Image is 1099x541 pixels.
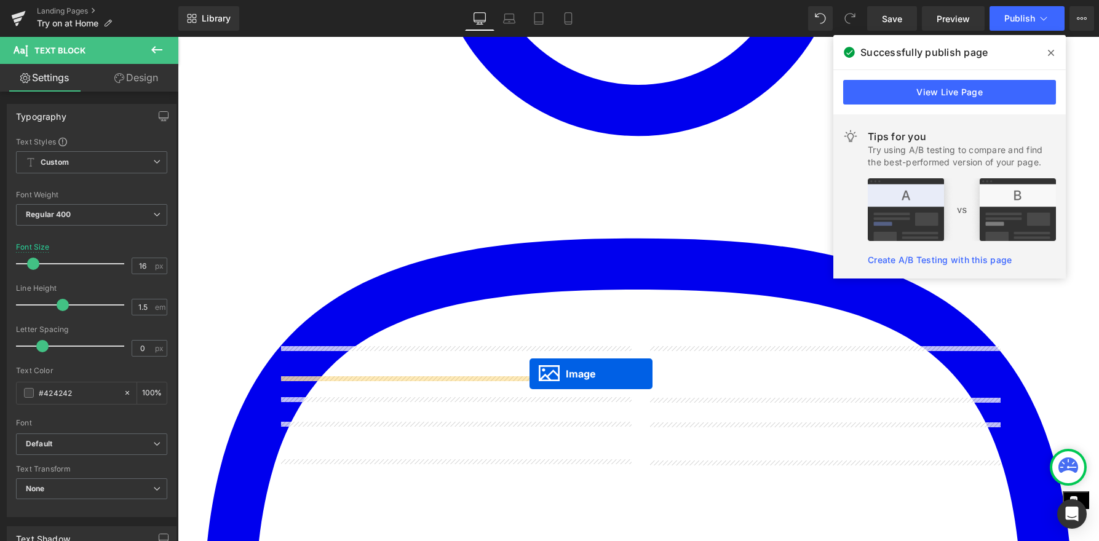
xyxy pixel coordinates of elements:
a: Design [92,64,181,92]
div: Open Intercom Messenger [1057,499,1087,529]
button: Redo [838,6,862,31]
input: Color [39,386,117,400]
div: Font Weight [16,191,167,199]
span: px [155,262,165,270]
div: Text Color [16,366,167,375]
inbox-online-store-chat: Shopify online store chat [885,454,911,494]
a: New Library [178,6,239,31]
span: Preview [937,12,970,25]
a: Preview [922,6,985,31]
span: Save [882,12,902,25]
div: Letter Spacing [16,325,167,334]
a: Mobile [553,6,583,31]
i: Default [26,439,52,449]
button: More [1069,6,1094,31]
img: tip.png [868,178,1056,241]
a: Laptop [494,6,524,31]
span: Try on at Home [37,18,98,28]
div: Typography [16,105,66,122]
div: Text Transform [16,465,167,473]
div: % [137,382,167,404]
div: Text Styles [16,136,167,146]
div: Line Height [16,284,167,293]
button: Publish [990,6,1065,31]
a: Landing Pages [37,6,178,16]
div: Tips for you [868,129,1056,144]
div: Try using A/B testing to compare and find the best-performed version of your page. [868,144,1056,168]
span: Successfully publish page [860,45,988,60]
a: Create A/B Testing with this page [868,255,1012,265]
b: None [26,484,45,493]
span: Library [202,13,231,24]
b: Custom [41,157,69,168]
a: Tablet [524,6,553,31]
span: Publish [1004,14,1035,23]
div: Font [16,419,167,427]
div: Font Size [16,243,50,251]
span: px [155,344,165,352]
button: Undo [808,6,833,31]
a: View Live Page [843,80,1056,105]
img: light.svg [843,129,858,144]
span: em [155,303,165,311]
a: Desktop [465,6,494,31]
span: Text Block [34,45,85,55]
b: Regular 400 [26,210,71,219]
